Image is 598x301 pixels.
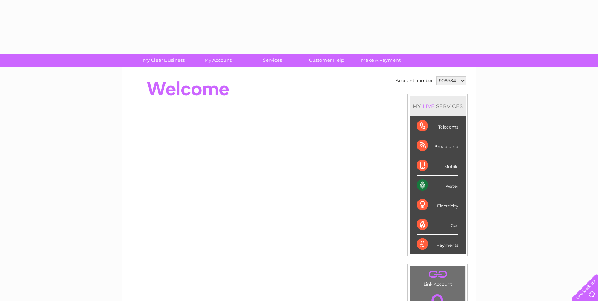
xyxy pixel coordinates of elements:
[410,96,466,116] div: MY SERVICES
[297,54,356,67] a: Customer Help
[394,75,435,87] td: Account number
[243,54,302,67] a: Services
[417,215,458,235] div: Gas
[417,195,458,215] div: Electricity
[412,268,463,281] a: .
[351,54,410,67] a: Make A Payment
[417,235,458,254] div: Payments
[417,176,458,195] div: Water
[135,54,193,67] a: My Clear Business
[417,116,458,136] div: Telecoms
[417,156,458,176] div: Mobile
[189,54,248,67] a: My Account
[421,103,436,110] div: LIVE
[410,266,465,289] td: Link Account
[417,136,458,156] div: Broadband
